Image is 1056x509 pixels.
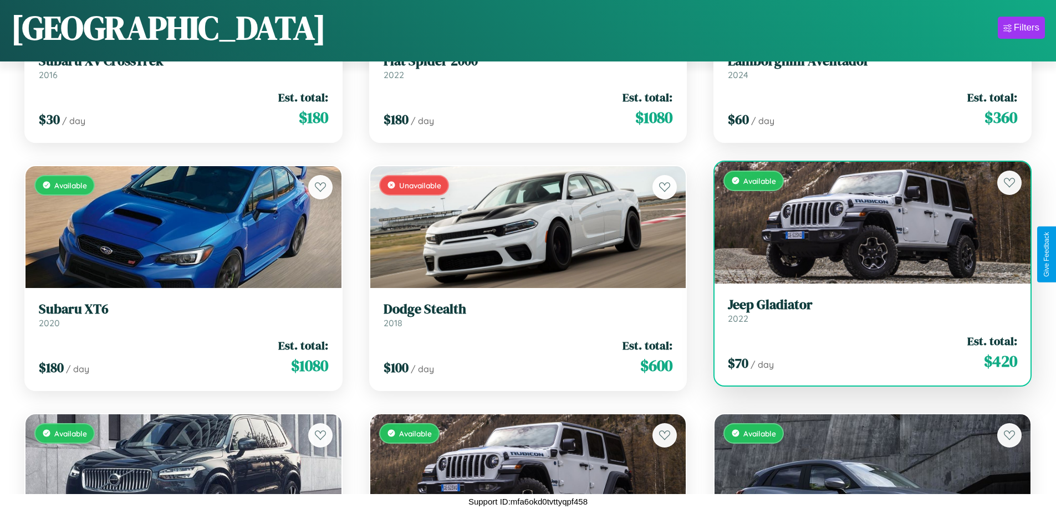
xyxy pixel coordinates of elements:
[399,429,432,438] span: Available
[728,297,1017,324] a: Jeep Gladiator2022
[39,110,60,128] span: $ 30
[623,337,672,353] span: Est. total:
[468,494,588,509] p: Support ID: mfa6okd0tvttyqpf458
[728,297,1017,313] h3: Jeep Gladiator
[54,429,87,438] span: Available
[1014,22,1039,33] div: Filters
[384,53,673,69] h3: Fiat Spider 2000
[728,110,749,128] span: $ 60
[751,359,774,370] span: / day
[411,363,434,374] span: / day
[299,106,328,128] span: $ 180
[66,363,89,374] span: / day
[39,53,328,69] h3: Subaru XV CrossTrek
[728,69,748,80] span: 2024
[39,317,60,328] span: 2020
[998,17,1045,39] button: Filters
[278,89,328,105] span: Est. total:
[384,110,409,128] span: $ 180
[384,53,673,80] a: Fiat Spider 20002022
[743,176,776,186] span: Available
[11,5,326,50] h1: [GEOGRAPHIC_DATA]
[751,115,774,126] span: / day
[623,89,672,105] span: Est. total:
[967,89,1017,105] span: Est. total:
[635,106,672,128] span: $ 1080
[39,69,58,80] span: 2016
[39,358,64,377] span: $ 180
[39,301,328,328] a: Subaru XT62020
[728,313,748,324] span: 2022
[384,301,673,317] h3: Dodge Stealth
[984,350,1017,372] span: $ 420
[728,53,1017,80] a: Lamborghini Aventador2024
[62,115,85,126] span: / day
[39,53,328,80] a: Subaru XV CrossTrek2016
[54,181,87,190] span: Available
[384,69,404,80] span: 2022
[967,333,1017,349] span: Est. total:
[743,429,776,438] span: Available
[640,354,672,377] span: $ 600
[278,337,328,353] span: Est. total:
[411,115,434,126] span: / day
[399,181,441,190] span: Unavailable
[384,301,673,328] a: Dodge Stealth2018
[728,53,1017,69] h3: Lamborghini Aventador
[728,354,748,372] span: $ 70
[384,317,402,328] span: 2018
[291,354,328,377] span: $ 1080
[984,106,1017,128] span: $ 360
[39,301,328,317] h3: Subaru XT6
[384,358,409,377] span: $ 100
[1043,232,1050,277] div: Give Feedback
